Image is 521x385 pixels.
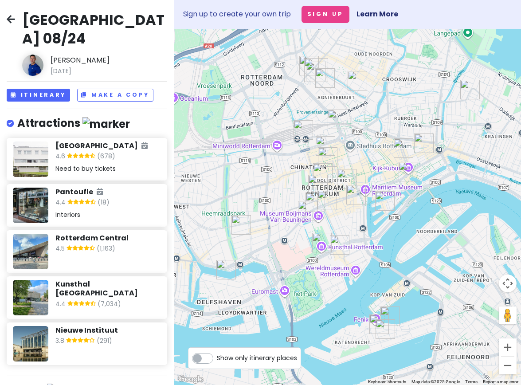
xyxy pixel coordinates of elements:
[231,215,251,235] div: Blend artwork + coffee (previously Studio Unfolded)
[55,326,161,335] h6: Nieuwe Instituut
[13,280,48,315] img: Picture of the place
[298,201,317,220] div: Nieuwe Instituut
[22,55,43,76] img: Author
[465,379,478,384] a: Terms (opens in new tab)
[399,162,418,181] div: citizenM Rotterdam hotel
[499,357,517,374] button: Zoom out
[55,151,67,163] span: 4.6
[13,234,48,269] img: Picture of the place
[17,116,130,131] h4: Attractions
[97,336,112,347] span: (291)
[55,244,67,255] span: 4.5
[315,68,335,88] div: Man met bril koffie
[346,185,366,204] div: Hopper Coffee Rotterdam
[13,141,48,177] img: Place
[97,188,103,195] i: Added to itinerary
[55,234,161,243] h6: Rotterdam Central
[98,197,110,209] span: (18)
[51,66,167,76] span: [DATE]
[394,138,413,158] div: Nick Rotterdam
[82,117,130,131] img: marker
[55,188,103,197] h6: Pantoufle
[55,299,67,310] span: 4.4
[302,6,349,23] button: Sign Up
[22,11,167,47] h2: [GEOGRAPHIC_DATA] 08/24
[98,299,121,310] span: (7,034)
[369,314,389,334] div: De Matroos en Het Meisje
[499,338,517,356] button: Zoom in
[51,55,167,66] span: [PERSON_NAME]
[13,188,48,223] img: Place
[55,165,161,173] div: Need to buy tickets
[356,9,398,19] a: Learn More
[348,71,367,90] div: Mecca Oasis
[97,151,115,163] span: (678)
[330,235,349,255] div: Dune
[7,89,70,102] button: Itinerary
[217,353,297,363] span: Show only itinerary places
[308,175,328,194] div: Kaapse Maria
[337,169,356,189] div: OX.Space
[55,280,161,299] h6: Kunsthal [GEOGRAPHIC_DATA]
[97,244,115,255] span: (1,163)
[380,306,400,326] div: Fenix Food Factory
[316,136,335,156] div: Skins Rotterdam
[77,89,153,102] button: Make a Copy
[328,110,347,129] div: OX Rotterdam
[411,379,460,384] span: Map data ©2025 Google
[55,197,67,209] span: 4.4
[299,56,319,75] div: COPPI Coffee & Cycling
[414,134,434,153] div: Giraffe Coffee Bar & Academy
[141,142,148,149] i: Added to itinerary
[376,319,395,339] div: Propola
[13,326,48,361] img: Picture of the place
[313,163,333,183] div: Wendela van Dijk
[176,373,205,385] a: Open this area in Google Maps (opens a new window)
[499,275,517,292] button: Map camera controls
[176,373,205,385] img: Google
[368,379,406,385] button: Keyboard shortcuts
[375,191,395,211] div: Harvest Cafe & Bakery
[318,147,337,167] div: Bertmans
[460,80,480,99] div: Casa Reinders
[312,233,332,252] div: Kunsthal Rotterdam
[216,260,236,279] div: Evermore Thee - Koffie - Chocola
[55,336,66,347] span: 3.8
[483,379,518,384] a: Report a map error
[55,211,161,219] div: Interiors
[306,192,325,212] div: Sonneveld House
[55,141,148,151] h6: [GEOGRAPHIC_DATA]
[317,190,337,209] div: Hotel âme
[294,120,313,140] div: Rotterdam Central
[499,306,517,324] button: Drag Pegman onto the map to open Street View
[304,58,328,82] div: Pantoufle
